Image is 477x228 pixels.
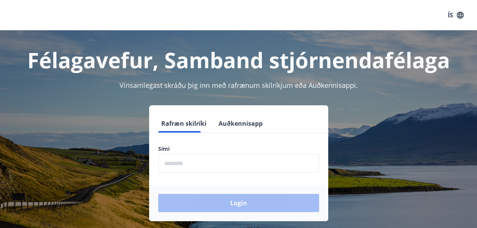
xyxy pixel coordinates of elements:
button: Auðkennisapp [216,114,266,133]
span: Vinsamlegast skráðu þig inn með rafrænum skilríkjum eða Auðkennisappi. [120,81,358,90]
label: Sími [158,145,319,153]
h1: Félagavefur, Samband stjórnendafélaga [9,45,468,74]
button: ÍS [444,8,468,22]
button: Rafræn skilríki [158,114,209,133]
